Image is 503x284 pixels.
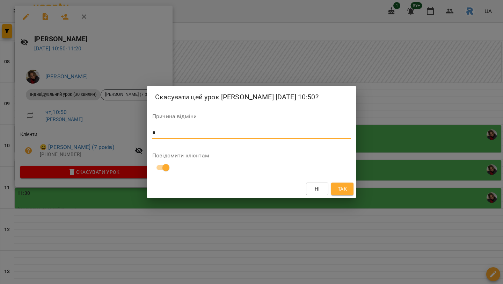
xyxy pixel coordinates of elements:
label: Повідомити клієнтам [152,153,351,158]
h2: Скасувати цей урок [PERSON_NAME] [DATE] 10:50? [155,92,348,102]
button: Так [331,183,353,195]
button: Ні [306,183,328,195]
label: Причина відміни [152,114,351,119]
span: Так [338,185,347,193]
span: Ні [315,185,320,193]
